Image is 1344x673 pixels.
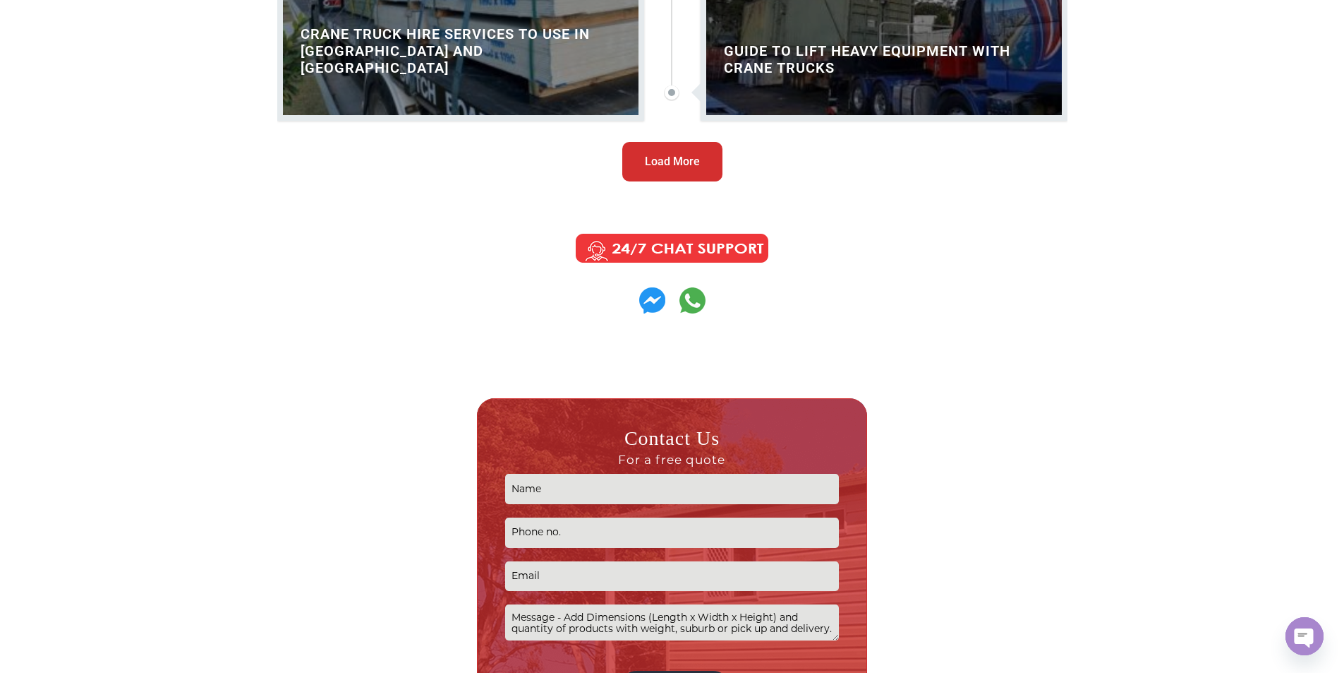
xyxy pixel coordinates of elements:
[645,153,700,170] span: Load More
[639,287,665,314] img: Contact us on Whatsapp
[505,452,839,467] span: For a free quote
[505,474,839,504] input: Name
[622,142,722,181] button: Load More
[679,287,706,314] img: Contact us on Whatsapp
[505,561,839,592] input: Email
[706,42,1062,76] h2: Guide to Lift Heavy Equipment with Crane Trucks
[505,426,839,467] h3: Contact Us
[505,518,839,548] input: Phone no.
[283,25,638,76] h2: Crane Truck Hire Services to Use in [GEOGRAPHIC_DATA] and [GEOGRAPHIC_DATA]
[566,231,778,266] img: Call us Anytime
